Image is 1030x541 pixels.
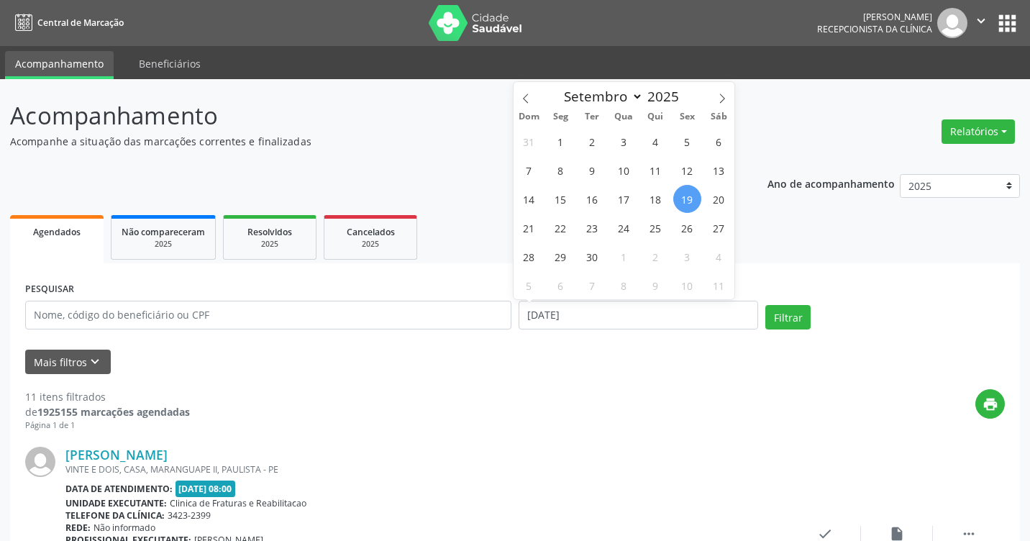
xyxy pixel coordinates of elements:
i: print [983,396,998,412]
span: Setembro 26, 2025 [673,214,701,242]
span: Agosto 31, 2025 [515,127,543,155]
span: Setembro 30, 2025 [578,242,606,270]
input: Nome, código do beneficiário ou CPF [25,301,511,329]
span: Outubro 3, 2025 [673,242,701,270]
span: Outubro 10, 2025 [673,271,701,299]
span: Não compareceram [122,226,205,238]
span: Setembro 19, 2025 [673,185,701,213]
span: Dom [514,112,545,122]
a: Central de Marcação [10,11,124,35]
select: Month [557,86,644,106]
span: Setembro 27, 2025 [705,214,733,242]
p: Acompanhe a situação das marcações correntes e finalizadas [10,134,717,149]
a: Beneficiários [129,51,211,76]
span: Ter [576,112,608,122]
span: Agendados [33,226,81,238]
span: Não informado [94,522,155,534]
span: Recepcionista da clínica [817,23,932,35]
span: Setembro 22, 2025 [547,214,575,242]
p: Acompanhamento [10,98,717,134]
span: Setembro 7, 2025 [515,156,543,184]
button:  [967,8,995,38]
img: img [937,8,967,38]
span: Central de Marcação [37,17,124,29]
div: [PERSON_NAME] [817,11,932,23]
span: Setembro 4, 2025 [642,127,670,155]
span: Cancelados [347,226,395,238]
span: Setembro 13, 2025 [705,156,733,184]
i: keyboard_arrow_down [87,354,103,370]
span: Setembro 1, 2025 [547,127,575,155]
a: [PERSON_NAME] [65,447,168,463]
span: [DATE] 08:00 [176,481,236,497]
span: Sáb [703,112,734,122]
div: 2025 [122,239,205,250]
span: Qua [608,112,639,122]
span: Setembro 15, 2025 [547,185,575,213]
button: print [975,389,1005,419]
span: Outubro 7, 2025 [578,271,606,299]
span: Setembro 2, 2025 [578,127,606,155]
span: Outubro 6, 2025 [547,271,575,299]
b: Telefone da clínica: [65,509,165,522]
span: Setembro 9, 2025 [578,156,606,184]
span: Setembro 25, 2025 [642,214,670,242]
b: Data de atendimento: [65,483,173,495]
span: Setembro 10, 2025 [610,156,638,184]
span: Resolvidos [247,226,292,238]
div: de [25,404,190,419]
div: Página 1 de 1 [25,419,190,432]
span: Setembro 5, 2025 [673,127,701,155]
span: Setembro 24, 2025 [610,214,638,242]
span: Setembro 14, 2025 [515,185,543,213]
b: Rede: [65,522,91,534]
label: PESQUISAR [25,278,74,301]
span: Outubro 2, 2025 [642,242,670,270]
span: Outubro 8, 2025 [610,271,638,299]
div: 11 itens filtrados [25,389,190,404]
span: Outubro 5, 2025 [515,271,543,299]
span: Setembro 11, 2025 [642,156,670,184]
span: Setembro 29, 2025 [547,242,575,270]
span: Setembro 8, 2025 [547,156,575,184]
button: Filtrar [765,305,811,329]
p: Ano de acompanhamento [767,174,895,192]
input: Year [643,87,691,106]
div: VINTE E DOIS, CASA, MARANGUAPE II, PAULISTA - PE [65,463,789,476]
span: Setembro 21, 2025 [515,214,543,242]
span: Setembro 16, 2025 [578,185,606,213]
span: Outubro 11, 2025 [705,271,733,299]
div: 2025 [334,239,406,250]
span: Outubro 1, 2025 [610,242,638,270]
img: img [25,447,55,477]
span: Setembro 12, 2025 [673,156,701,184]
span: Clinica de Fraturas e Reabilitacao [170,497,306,509]
strong: 1925155 marcações agendadas [37,405,190,419]
a: Acompanhamento [5,51,114,79]
span: Setembro 6, 2025 [705,127,733,155]
span: Outubro 4, 2025 [705,242,733,270]
b: Unidade executante: [65,497,167,509]
div: 2025 [234,239,306,250]
i:  [973,13,989,29]
button: apps [995,11,1020,36]
button: Relatórios [942,119,1015,144]
span: Setembro 3, 2025 [610,127,638,155]
span: Seg [544,112,576,122]
span: 3423-2399 [168,509,211,522]
span: Qui [639,112,671,122]
span: Setembro 18, 2025 [642,185,670,213]
span: Sex [671,112,703,122]
span: Setembro 28, 2025 [515,242,543,270]
span: Setembro 20, 2025 [705,185,733,213]
span: Outubro 9, 2025 [642,271,670,299]
span: Setembro 17, 2025 [610,185,638,213]
span: Setembro 23, 2025 [578,214,606,242]
input: Selecione um intervalo [519,301,758,329]
button: Mais filtroskeyboard_arrow_down [25,350,111,375]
